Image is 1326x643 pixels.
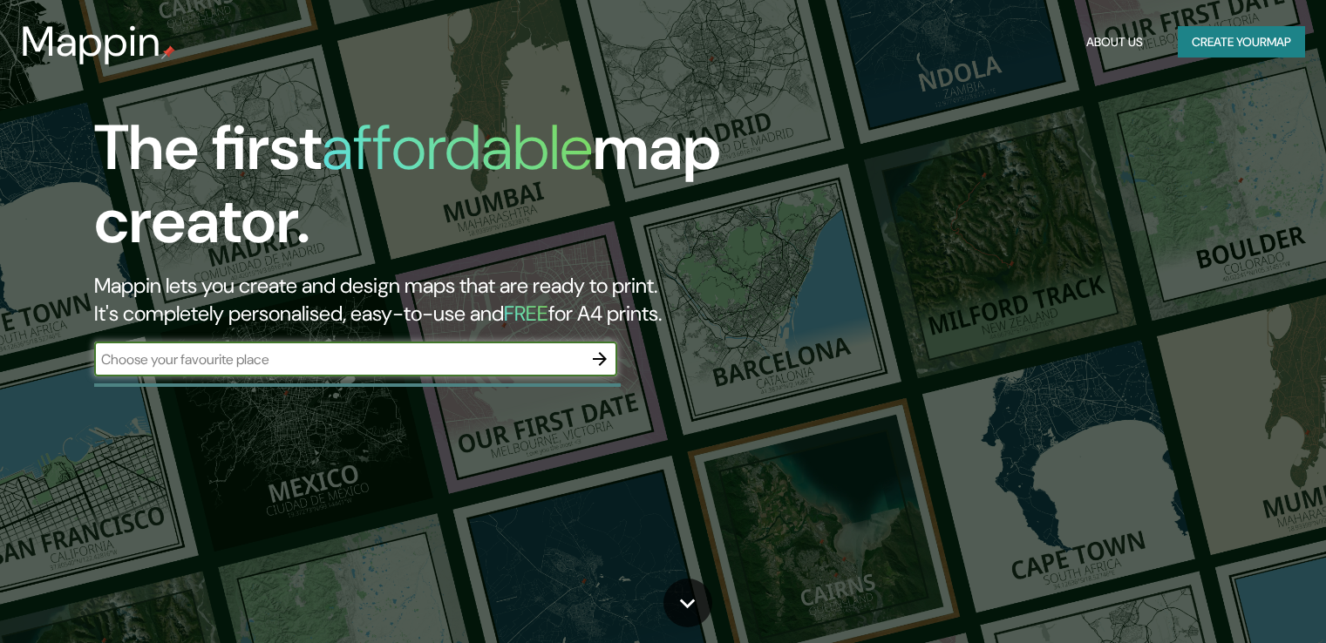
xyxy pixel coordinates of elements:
h1: affordable [322,107,593,188]
img: mappin-pin [161,45,175,59]
input: Choose your favourite place [94,349,582,369]
iframe: Help widget launcher [1171,575,1307,624]
h1: The first map creator. [94,112,758,272]
h3: Mappin [21,17,161,66]
h5: FREE [504,300,548,327]
button: About Us [1079,26,1150,58]
button: Create yourmap [1178,26,1305,58]
h2: Mappin lets you create and design maps that are ready to print. It's completely personalised, eas... [94,272,758,328]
